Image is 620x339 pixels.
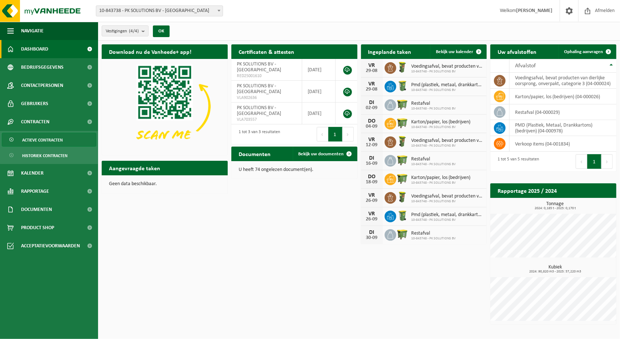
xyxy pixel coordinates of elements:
span: 10-843748 - PK SOLUTIONS BV [412,181,471,185]
div: 30-09 [365,235,379,240]
button: 1 [328,127,343,141]
span: VLA902636 [237,95,296,101]
h2: Aangevraagde taken [102,161,167,175]
p: U heeft 74 ongelezen document(en). [239,167,350,172]
button: Vestigingen(4/4) [102,25,149,36]
div: DO [365,174,379,180]
div: VR [365,81,379,87]
img: Download de VHEPlus App [102,59,228,153]
button: Next [343,127,354,141]
p: Geen data beschikbaar. [109,182,220,187]
td: [DATE] [302,59,336,81]
img: WB-1100-HPE-GN-50 [396,228,409,240]
span: Voedingsafval, bevat producten van dierlijke oorsprong, onverpakt, categorie 3 [412,194,483,199]
span: Vestigingen [106,26,139,37]
span: Restafval [412,156,456,162]
span: 10-843748 - PK SOLUTIONS BV [412,218,483,222]
div: DI [365,100,379,105]
span: Navigatie [21,22,44,40]
span: PK SOLUTIONS BV - [GEOGRAPHIC_DATA] [237,83,281,95]
span: Karton/papier, los (bedrijven) [412,175,471,181]
div: 26-09 [365,198,379,203]
span: 10-843748 - PK SOLUTIONS BV [412,162,456,167]
a: Bekijk rapportage [562,198,616,212]
span: Voedingsafval, bevat producten van dierlijke oorsprong, onverpakt, categorie 3 [412,138,483,144]
h2: Download nu de Vanheede+ app! [102,44,199,59]
td: verkoop items (04-001834) [510,136,616,152]
span: Ophaling aanvragen [564,49,603,54]
a: Bekijk uw kalender [430,44,486,59]
button: Next [601,154,613,169]
span: Kalender [21,164,44,182]
span: Historiek contracten [22,149,68,163]
div: VR [365,137,379,143]
span: 2024: 90,820 m3 - 2025: 57,220 m3 [494,270,616,274]
button: Previous [576,154,587,169]
div: 29-08 [365,68,379,73]
span: PK SOLUTIONS BV - [GEOGRAPHIC_DATA] [237,105,281,116]
td: PMD (Plastiek, Metaal, Drankkartons) (bedrijven) (04-000978) [510,120,616,136]
span: 10-843748 - PK SOLUTIONS BV [412,144,483,148]
span: Karton/papier, los (bedrijven) [412,119,471,125]
span: Contactpersonen [21,76,63,95]
img: WB-1100-HPE-GN-50 [396,154,409,166]
span: Voedingsafval, bevat producten van dierlijke oorsprong, onverpakt, categorie 3 [412,64,483,69]
span: Gebruikers [21,95,48,113]
strong: [PERSON_NAME] [516,8,552,13]
button: OK [153,25,170,37]
span: Restafval [412,231,456,236]
span: 10-843738 - PK SOLUTIONS BV - MECHELEN [96,6,223,16]
td: restafval (04-000029) [510,104,616,120]
td: [DATE] [302,81,336,103]
img: WB-0240-HPE-GN-50 [396,80,409,92]
span: Dashboard [21,40,48,58]
h2: Ingeplande taken [361,44,419,59]
td: [DATE] [302,103,336,124]
span: VLA703557 [237,117,296,123]
span: Contracten [21,113,49,131]
div: DI [365,230,379,235]
a: Bekijk uw documenten [293,147,357,161]
span: Actieve contracten [22,133,63,147]
span: 10-843748 - PK SOLUTIONS BV [412,125,471,129]
img: WB-1100-HPE-GN-50 [396,172,409,185]
button: Previous [317,127,328,141]
div: 29-08 [365,87,379,92]
td: karton/papier, los (bedrijven) (04-000026) [510,89,616,104]
img: WB-0060-HPE-GN-50 [396,61,409,73]
h2: Uw afvalstoffen [490,44,544,59]
span: 10-843748 - PK SOLUTIONS BV [412,107,456,111]
div: VR [365,63,379,68]
img: WB-0060-HPE-GN-50 [396,135,409,148]
a: Actieve contracten [2,133,96,147]
td: voedingsafval, bevat producten van dierlijke oorsprong, onverpakt, categorie 3 (04-000024) [510,73,616,89]
div: 04-09 [365,124,379,129]
div: 02-09 [365,105,379,111]
span: Bekijk uw documenten [299,152,344,156]
span: 10-843748 - PK SOLUTIONS BV [412,236,456,241]
h3: Tonnage [494,202,616,210]
span: Afvalstof [515,63,536,69]
button: 1 [587,154,601,169]
span: 10-843738 - PK SOLUTIONS BV - MECHELEN [96,5,223,16]
img: WB-0240-HPE-GN-50 [396,210,409,222]
span: PK SOLUTIONS BV - [GEOGRAPHIC_DATA] [237,61,281,73]
div: 12-09 [365,143,379,148]
img: WB-1100-HPE-GN-50 [396,98,409,111]
span: Product Shop [21,219,54,237]
div: 16-09 [365,161,379,166]
h2: Documenten [231,147,278,161]
img: WB-0060-HPE-GN-50 [396,191,409,203]
img: WB-1100-HPE-GN-50 [396,117,409,129]
span: 2024: 0,185 t - 2025: 0,170 t [494,207,616,210]
span: Bekijk uw kalender [436,49,473,54]
div: DI [365,155,379,161]
div: 18-09 [365,180,379,185]
count: (4/4) [129,29,139,33]
div: 1 tot 5 van 5 resultaten [494,153,539,169]
span: Pmd (plastiek, metaal, drankkartons) (bedrijven) [412,82,483,88]
div: 1 tot 3 van 3 resultaten [235,126,280,142]
a: Ophaling aanvragen [558,44,616,59]
span: 10-843748 - PK SOLUTIONS BV [412,199,483,204]
span: 10-843748 - PK SOLUTIONS BV [412,69,483,74]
